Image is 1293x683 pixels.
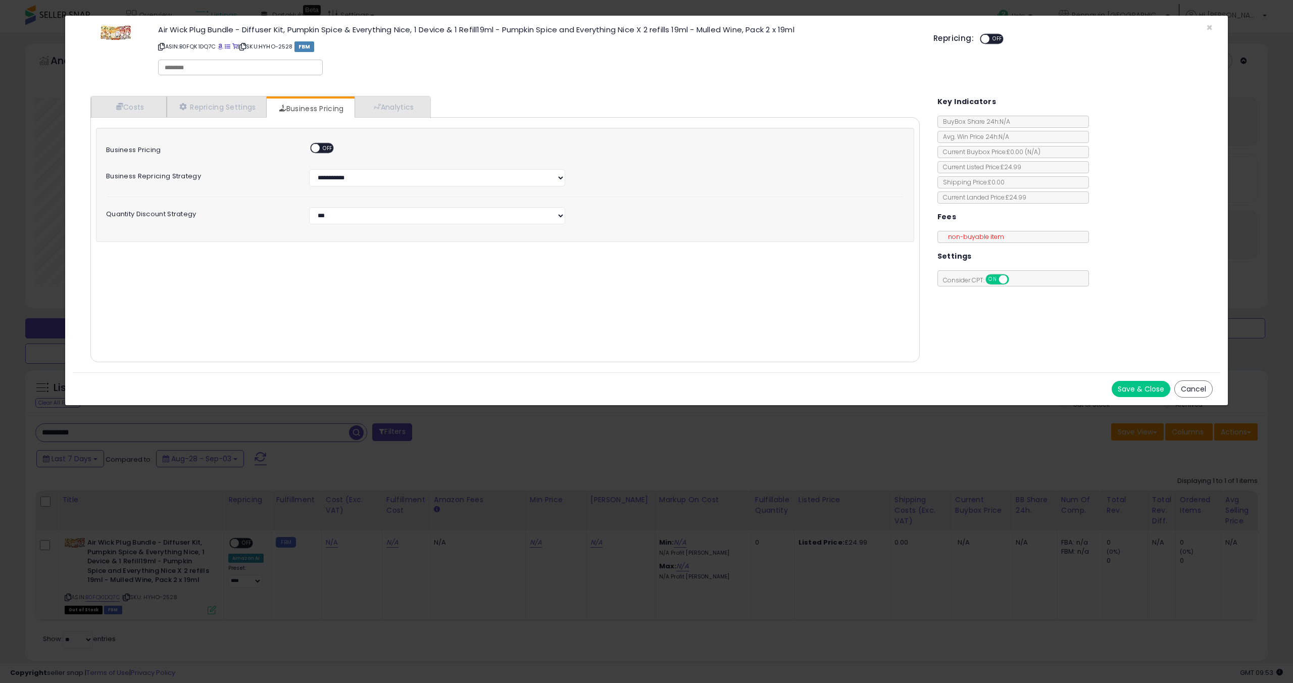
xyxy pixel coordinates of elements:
[1007,148,1040,156] span: £0.00
[1025,148,1040,156] span: ( N/A )
[938,132,1009,141] span: Avg. Win Price 24h: N/A
[989,35,1006,43] span: OFF
[938,276,1022,284] span: Consider CPT:
[938,148,1040,156] span: Current Buybox Price:
[158,26,918,33] h3: Air Wick Plug Bundle - Diffuser Kit, Pumpkin Spice & Everything Nice, 1 Device & 1 Refill19ml - P...
[937,95,997,108] h5: Key Indicators
[938,163,1021,171] span: Current Listed Price: £24.99
[158,38,918,55] p: ASIN: B0FQK1DQ7C | SKU: HYHO-2528
[933,34,974,42] h5: Repricing:
[938,178,1005,186] span: Shipping Price: £0.00
[101,26,131,40] img: 412VO7h-PHL._SL60_.jpg
[294,41,315,52] span: FBM
[943,232,1004,241] span: non-buyable item
[1112,381,1170,397] button: Save & Close
[98,169,302,180] label: Business Repricing Strategy
[320,144,336,153] span: OFF
[938,117,1010,126] span: BuyBox Share 24h: N/A
[1007,275,1023,284] span: OFF
[225,42,230,51] a: All offer listings
[218,42,223,51] a: BuyBox page
[937,250,972,263] h5: Settings
[1174,380,1213,398] button: Cancel
[232,42,238,51] a: Your listing only
[91,96,167,117] a: Costs
[98,207,302,218] label: Quantity Discount Strategy
[937,211,957,223] h5: Fees
[267,99,354,119] a: Business Pricing
[167,96,267,117] a: Repricing Settings
[98,143,302,154] label: Business Pricing
[1206,20,1213,35] span: ×
[986,275,999,284] span: ON
[355,96,429,117] a: Analytics
[938,193,1026,202] span: Current Landed Price: £24.99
